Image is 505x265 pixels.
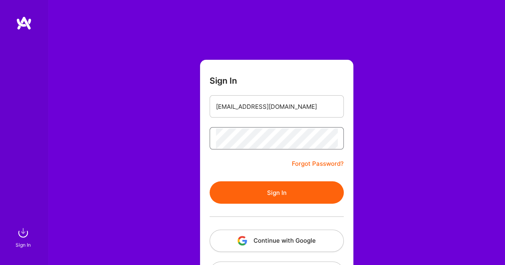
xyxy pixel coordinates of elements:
[15,225,31,241] img: sign in
[210,181,344,204] button: Sign In
[16,241,31,249] div: Sign In
[216,96,337,117] input: Email...
[17,225,31,249] a: sign inSign In
[16,16,32,30] img: logo
[292,159,344,169] a: Forgot Password?
[210,76,237,86] h3: Sign In
[238,236,247,245] img: icon
[210,230,344,252] button: Continue with Google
